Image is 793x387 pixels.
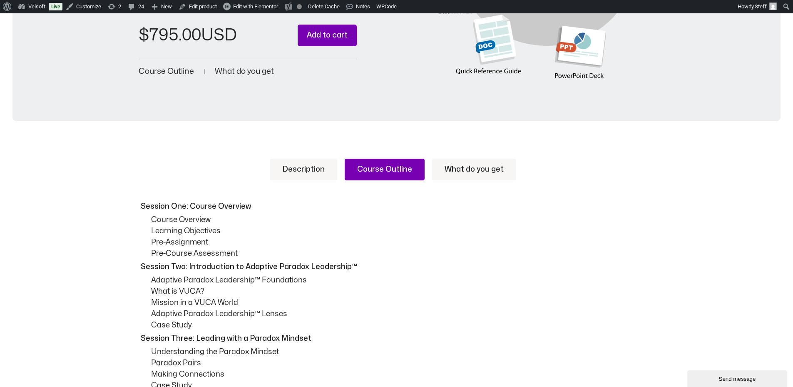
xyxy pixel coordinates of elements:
[151,346,655,357] p: Understanding the Paradox Mindset
[687,369,789,387] iframe: chat widget
[215,67,274,75] a: What do you get
[297,4,302,9] div: Not available
[141,333,653,344] p: Session Three: Leading with a Paradox Mindset
[151,275,655,286] p: Adaptive Paradox Leadership™ Foundations
[151,369,655,380] p: Making Connections
[151,308,655,320] p: Adaptive Paradox Leadership™ Lenses
[141,201,653,212] p: Session One: Course Overview
[151,357,655,369] p: Paradox Pairs
[345,159,425,180] a: Course Outline
[139,27,201,43] bdi: 795.00
[270,159,337,180] a: Description
[151,286,655,297] p: What is VUCA?
[298,25,357,47] button: Add to cart
[151,320,655,331] p: Case Study
[151,297,655,308] p: Mission in a VUCA World
[141,261,653,272] p: Session Two: Introduction to Adaptive Paradox Leadership™
[139,27,149,43] span: $
[233,3,278,10] span: Edit with Elementor
[139,67,194,75] a: Course Outline
[755,3,767,10] span: Steff
[49,3,62,10] a: Live
[432,159,516,180] a: What do you get
[151,248,655,259] p: Pre-Course Assessment
[151,237,655,248] p: Pre-Assignment
[151,214,655,225] p: Course Overview
[151,225,655,237] p: Learning Objectives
